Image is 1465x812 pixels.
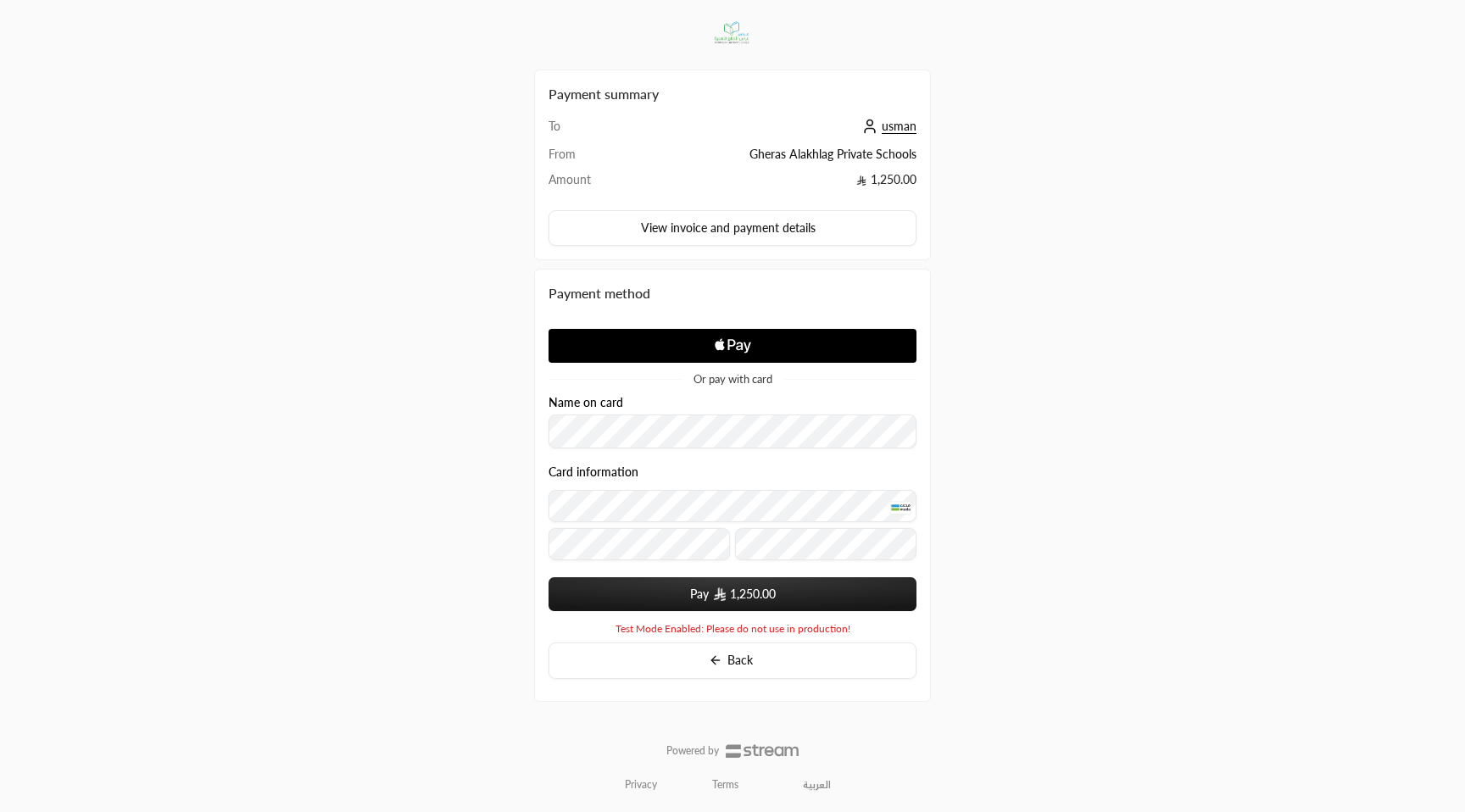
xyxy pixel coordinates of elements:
button: Back [549,642,916,679]
td: To [549,118,623,146]
div: Name on card [549,396,916,449]
legend: Card information [549,465,638,479]
a: Privacy [625,778,657,792]
h2: Payment summary [549,84,916,104]
div: Payment method [549,283,916,303]
span: Back [727,653,753,667]
td: 1,250.00 [623,171,916,197]
span: Or pay with card [694,374,772,385]
img: MADA [890,500,911,514]
a: Terms [712,778,738,792]
button: Pay SAR1,250.00 [549,577,916,611]
td: Amount [549,171,623,197]
span: Test Mode Enabled: Please do not use in production! [616,622,850,636]
p: Powered by [666,744,719,758]
img: Company Logo [705,10,760,56]
td: From [549,146,623,171]
a: usman [858,119,916,133]
div: Card information [549,465,916,566]
input: Expiry date [549,528,730,560]
label: Name on card [549,396,623,409]
img: SAR [714,587,726,601]
span: 1,250.00 [730,586,776,603]
input: CVC [735,528,916,560]
span: usman [882,119,916,134]
td: Gheras Alakhlag Private Schools [623,146,916,171]
a: العربية [794,771,840,798]
input: Credit Card [549,490,916,522]
button: View invoice and payment details [549,210,916,246]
